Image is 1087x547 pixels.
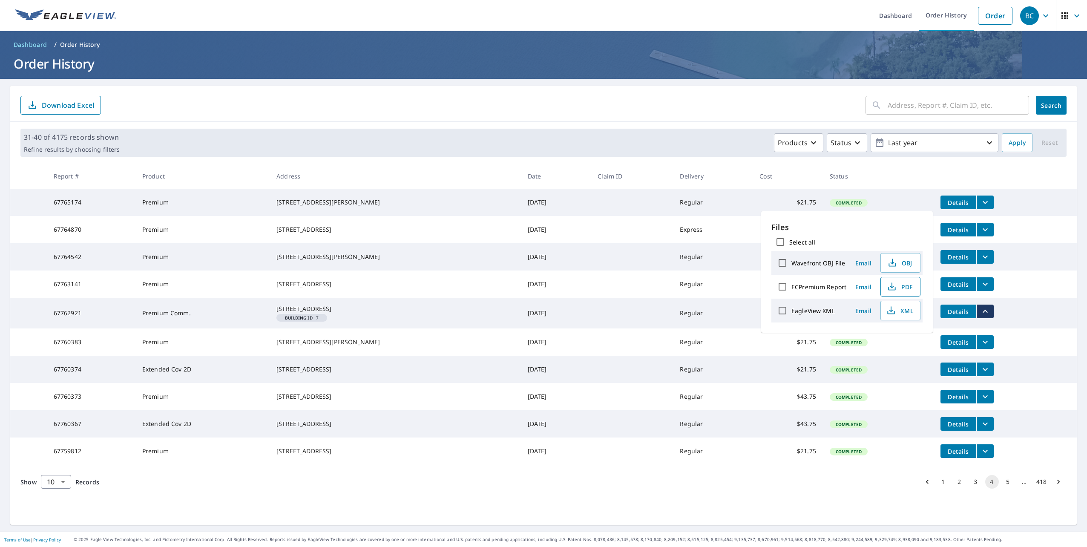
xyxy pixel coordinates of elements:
[521,243,591,271] td: [DATE]
[946,280,971,288] span: Details
[853,283,874,291] span: Email
[853,307,874,315] span: Email
[791,283,846,291] label: ECPremium Report
[946,308,971,316] span: Details
[673,243,753,271] td: Regular
[276,365,514,374] div: [STREET_ADDRESS]
[673,164,753,189] th: Delivery
[135,328,270,356] td: Premium
[673,189,753,216] td: Regular
[673,383,753,410] td: Regular
[940,223,976,236] button: detailsBtn-67764870
[1043,101,1060,109] span: Search
[47,271,135,298] td: 67763141
[823,164,934,189] th: Status
[20,96,101,115] button: Download Excel
[886,305,913,316] span: XML
[946,253,971,261] span: Details
[976,305,994,318] button: filesDropdownBtn-67762921
[850,256,877,270] button: Email
[753,328,823,356] td: $21.75
[521,438,591,465] td: [DATE]
[850,304,877,317] button: Email
[920,475,934,489] button: Go to previous page
[47,410,135,438] td: 67760367
[47,216,135,243] td: 67764870
[521,410,591,438] td: [DATE]
[521,164,591,189] th: Date
[47,328,135,356] td: 67760383
[280,316,324,320] span: 7
[521,216,591,243] td: [DATE]
[753,189,823,216] td: $21.75
[778,138,808,148] p: Products
[976,335,994,349] button: filesDropdownBtn-67760383
[885,135,984,150] p: Last year
[10,38,51,52] a: Dashboard
[985,475,999,489] button: page 4
[521,189,591,216] td: [DATE]
[521,383,591,410] td: [DATE]
[937,475,950,489] button: Go to page 1
[946,226,971,234] span: Details
[41,470,71,494] div: 10
[831,367,867,373] span: Completed
[1002,133,1032,152] button: Apply
[940,390,976,403] button: detailsBtn-67760373
[753,216,823,243] td: $90.75
[827,133,867,152] button: Status
[1009,138,1026,148] span: Apply
[940,417,976,431] button: detailsBtn-67760367
[47,356,135,383] td: 67760374
[753,271,823,298] td: $21.75
[886,282,913,292] span: PDF
[888,93,1029,117] input: Address, Report #, Claim ID, etc.
[1052,475,1065,489] button: Go to next page
[591,164,673,189] th: Claim ID
[880,277,920,297] button: PDF
[135,189,270,216] td: Premium
[42,101,94,110] p: Download Excel
[135,164,270,189] th: Product
[919,475,1067,489] nav: pagination navigation
[10,38,1077,52] nav: breadcrumb
[270,164,521,189] th: Address
[276,198,514,207] div: [STREET_ADDRESS][PERSON_NAME]
[673,438,753,465] td: Regular
[135,410,270,438] td: Extended Cov 2D
[871,133,998,152] button: Last year
[15,9,116,22] img: EV Logo
[135,271,270,298] td: Premium
[41,475,71,489] div: Show 10 records
[20,478,37,486] span: Show
[4,537,31,543] a: Terms of Use
[673,328,753,356] td: Regular
[774,133,823,152] button: Products
[976,363,994,376] button: filesDropdownBtn-67760374
[976,417,994,431] button: filesDropdownBtn-67760367
[673,410,753,438] td: Regular
[880,301,920,320] button: XML
[673,216,753,243] td: Express
[673,271,753,298] td: Regular
[47,383,135,410] td: 67760373
[276,447,514,455] div: [STREET_ADDRESS]
[14,40,47,49] span: Dashboard
[521,298,591,328] td: [DATE]
[521,271,591,298] td: [DATE]
[853,259,874,267] span: Email
[976,223,994,236] button: filesDropdownBtn-67764870
[831,449,867,455] span: Completed
[789,238,815,246] label: Select all
[10,55,1077,72] h1: Order History
[976,196,994,209] button: filesDropdownBtn-67765174
[60,40,100,49] p: Order History
[753,438,823,465] td: $21.75
[135,243,270,271] td: Premium
[521,356,591,383] td: [DATE]
[33,537,61,543] a: Privacy Policy
[276,225,514,234] div: [STREET_ADDRESS]
[276,420,514,428] div: [STREET_ADDRESS]
[940,444,976,458] button: detailsBtn-67759812
[75,478,99,486] span: Records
